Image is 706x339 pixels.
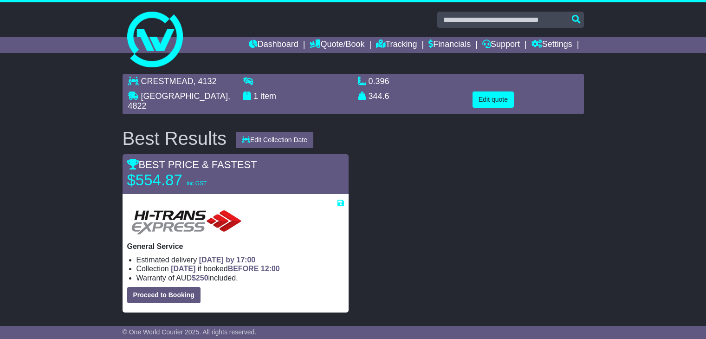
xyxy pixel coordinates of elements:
span: if booked [171,265,279,273]
li: Collection [136,264,344,273]
span: [DATE] by 17:00 [199,256,256,264]
li: Estimated delivery [136,255,344,264]
span: [GEOGRAPHIC_DATA] [141,91,228,101]
a: Support [482,37,520,53]
span: item [260,91,276,101]
span: BEST PRICE & FASTEST [127,159,257,170]
span: BEFORE [228,265,259,273]
img: HiTrans: General Service [127,208,246,237]
button: Proceed to Booking [127,287,201,303]
span: , 4132 [194,77,217,86]
span: [DATE] [171,265,195,273]
a: Financials [428,37,471,53]
a: Quote/Book [310,37,364,53]
span: CRESTMEAD [141,77,194,86]
a: Settings [531,37,572,53]
span: 250 [196,274,208,282]
button: Edit quote [473,91,514,108]
span: 0.396 [369,77,389,86]
span: , 4822 [128,91,230,111]
span: 12:00 [261,265,280,273]
a: Tracking [376,37,417,53]
button: Edit Collection Date [236,132,313,148]
span: © One World Courier 2025. All rights reserved. [123,328,257,336]
li: Warranty of AUD included. [136,274,344,282]
a: Dashboard [249,37,298,53]
span: $ [192,274,208,282]
span: inc GST [187,180,207,187]
p: General Service [127,242,344,251]
span: 1 [253,91,258,101]
div: Best Results [118,128,232,149]
p: $554.87 [127,171,243,189]
span: 344.6 [369,91,389,101]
